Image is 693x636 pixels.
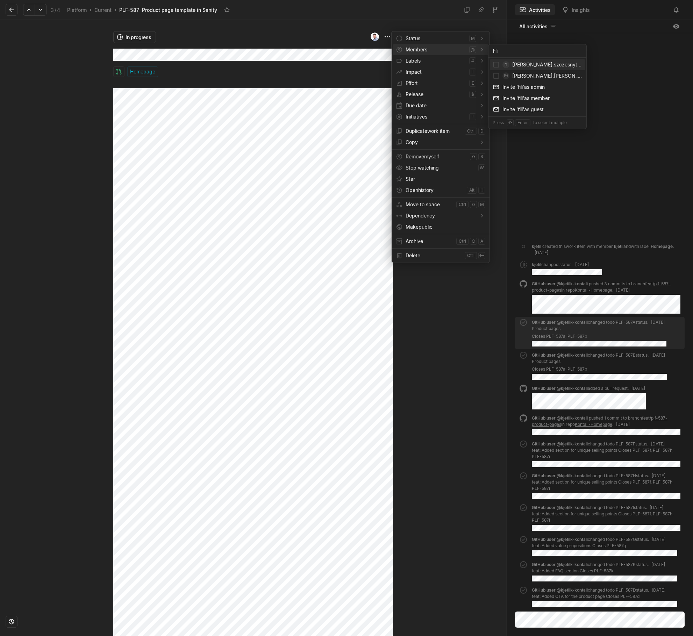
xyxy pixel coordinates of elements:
kbd: ctrl [456,201,469,208]
kbd: m [469,35,476,42]
kbd: ⇧ [470,201,477,208]
span: Labels [406,55,466,66]
span: Impact [406,66,466,78]
span: Remove myself [406,151,467,162]
kbd: alt [467,187,477,194]
kbd: d [478,128,485,135]
kbd: ⇧ [470,153,477,160]
kbd: @ [469,46,476,53]
span: [PERSON_NAME].szczesny [512,59,582,70]
span: fili [518,93,523,104]
span: [PERSON_NAME].[PERSON_NAME] [512,70,582,81]
kbd: s [478,153,485,160]
span: Copy [406,137,476,148]
kbd: e [469,80,476,87]
kbd: ctrl [456,238,469,245]
kbd: ctrl [465,128,477,135]
kbd: enter [515,119,530,126]
div: Invite ' ' as admin [502,81,582,93]
span: (guest) [576,62,592,67]
span: Effort [406,78,466,89]
div: Invite ' ' as guest [502,104,582,115]
span: Initiatives [406,111,466,122]
kbd: ctrl [465,252,477,259]
kbd: ! [469,113,476,120]
kbd: h [478,187,485,194]
span: Star [406,173,485,185]
span: Open history [406,185,464,196]
span: fili [518,104,523,115]
kbd: w [478,164,485,171]
div: Press to select multiple [490,118,570,127]
span: Duplicate work item [406,126,462,137]
kbd: ⇧ [507,119,514,126]
span: Move to space [406,199,453,210]
kbd: a [478,238,485,245]
span: Archive [406,236,453,247]
span: PH [504,72,508,79]
span: Release [406,89,466,100]
span: Make public [406,224,433,230]
kbd: ⟵ [478,252,485,259]
kbd: i [469,69,476,76]
kbd: m [478,201,485,208]
span: Dependency [406,210,476,221]
input: Add members [488,46,586,56]
span: Stop watching [406,162,476,173]
span: fili [518,81,523,93]
span: Delete [406,250,462,261]
kbd: ⇧ [470,238,477,245]
kbd: # [469,57,476,64]
span: Due date [406,100,476,111]
span: FI [505,61,507,68]
span: Status [406,33,466,44]
div: Invite ' ' as member [502,93,582,104]
span: Members [406,44,466,55]
kbd: $ [469,91,476,98]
